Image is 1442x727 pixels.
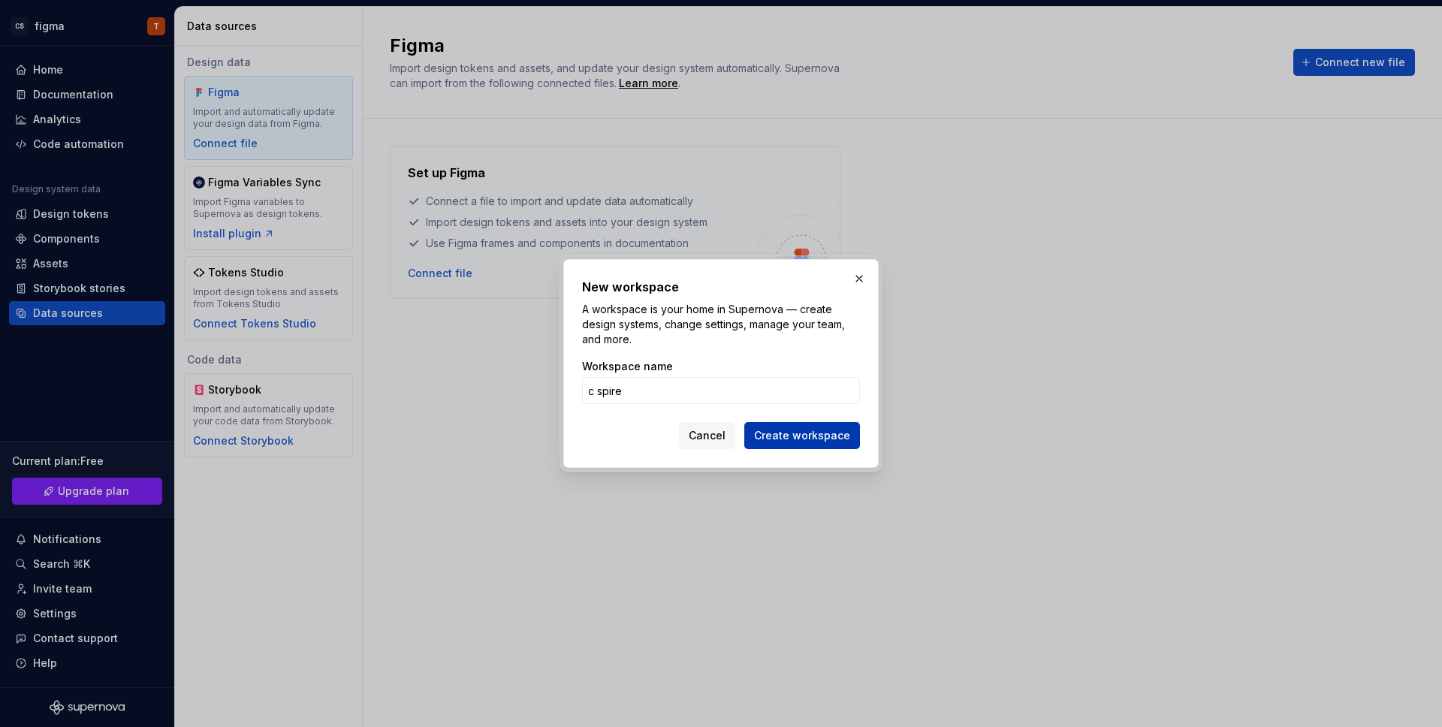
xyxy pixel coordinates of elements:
button: Create workspace [744,422,860,449]
label: Workspace name [582,359,673,374]
button: Cancel [679,422,735,449]
span: Cancel [689,428,726,443]
p: A workspace is your home in Supernova — create design systems, change settings, manage your team,... [582,302,860,347]
span: Create workspace [754,428,850,443]
h2: New workspace [582,278,860,296]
